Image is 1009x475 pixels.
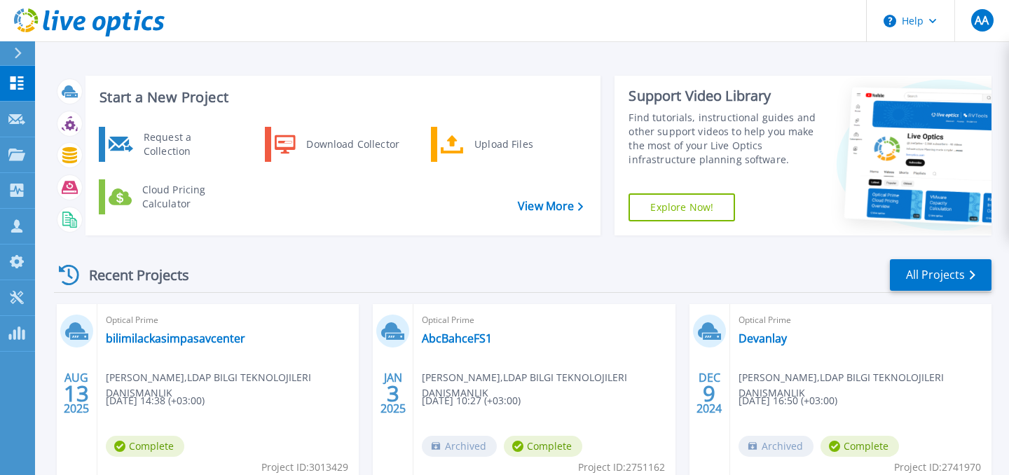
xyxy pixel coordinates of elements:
span: Complete [504,436,582,457]
span: [PERSON_NAME] , LDAP BILGI TEKNOLOJILERI DANISMANLIK [739,370,991,401]
div: Find tutorials, instructional guides and other support videos to help you make the most of your L... [629,111,817,167]
a: Upload Files [431,127,575,162]
span: Complete [821,436,899,457]
a: AbcBahceFS1 [422,331,492,345]
h3: Start a New Project [99,90,583,105]
span: AA [975,15,989,26]
span: 13 [64,387,89,399]
span: 9 [703,387,715,399]
span: Optical Prime [739,312,983,328]
div: Request a Collection [137,130,239,158]
a: Devanlay [739,331,787,345]
span: Archived [422,436,497,457]
span: [DATE] 10:27 (+03:00) [422,393,521,408]
span: Complete [106,436,184,457]
a: Cloud Pricing Calculator [99,179,242,214]
a: View More [518,200,583,213]
a: Request a Collection [99,127,242,162]
div: JAN 2025 [380,368,406,419]
span: Optical Prime [422,312,666,328]
span: Project ID: 2751162 [578,460,665,475]
div: Download Collector [299,130,405,158]
span: Project ID: 2741970 [894,460,981,475]
span: Project ID: 3013429 [261,460,348,475]
span: Archived [739,436,814,457]
a: Download Collector [265,127,409,162]
div: AUG 2025 [63,368,90,419]
a: bilimilackasimpasavcenter [106,331,245,345]
span: [DATE] 14:38 (+03:00) [106,393,205,408]
a: Explore Now! [629,193,735,221]
div: Recent Projects [54,258,208,292]
div: Cloud Pricing Calculator [135,183,239,211]
span: 3 [387,387,399,399]
span: [DATE] 16:50 (+03:00) [739,393,837,408]
div: Support Video Library [629,87,817,105]
span: [PERSON_NAME] , LDAP BILGI TEKNOLOJILERI DANISMANLIK [106,370,359,401]
div: DEC 2024 [696,368,722,419]
span: [PERSON_NAME] , LDAP BILGI TEKNOLOJILERI DANISMANLIK [422,370,675,401]
span: Optical Prime [106,312,350,328]
a: All Projects [890,259,991,291]
div: Upload Files [467,130,571,158]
